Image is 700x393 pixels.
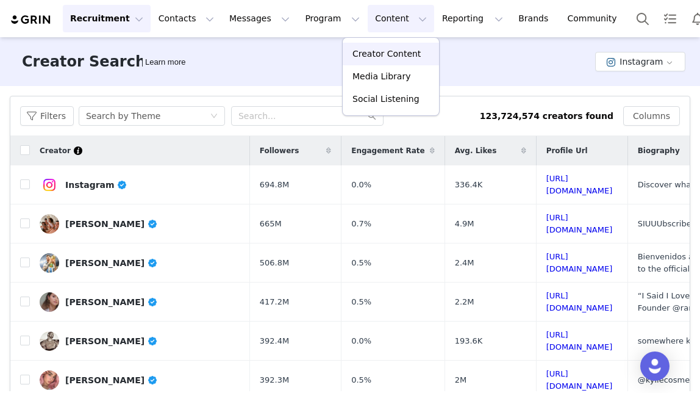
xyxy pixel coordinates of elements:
[40,292,240,312] a: [PERSON_NAME]
[629,5,656,32] button: Search
[73,145,84,156] div: Tooltip anchor
[352,70,410,83] p: Media Library
[40,214,59,234] img: v2
[40,370,59,390] img: v2
[210,112,218,121] i: icon: down
[260,145,299,156] span: Followers
[595,52,685,71] button: Instagram
[351,218,371,230] span: 0.7%
[65,258,158,268] div: [PERSON_NAME]
[40,175,240,195] a: Instagram
[351,257,371,269] span: 0.5%
[546,213,613,234] a: [URL][DOMAIN_NAME]
[560,5,630,32] a: Community
[65,375,158,385] div: [PERSON_NAME]
[623,106,680,126] button: Columns
[40,253,59,273] img: v2
[455,218,474,230] span: 4.9M
[455,145,497,156] span: Avg. Likes
[351,296,371,308] span: 0.5%
[20,106,74,126] button: Filters
[260,218,282,230] span: 665M
[298,5,367,32] button: Program
[222,5,297,32] button: Messages
[546,145,588,156] span: Profile Url
[368,112,376,120] i: icon: search
[546,369,613,391] a: [URL][DOMAIN_NAME]
[546,174,613,195] a: [URL][DOMAIN_NAME]
[546,330,613,352] a: [URL][DOMAIN_NAME]
[151,5,221,32] button: Contacts
[352,48,421,60] p: Creator Content
[40,292,59,312] img: v2
[638,145,680,156] span: Biography
[546,291,613,312] a: [URL][DOMAIN_NAME]
[40,331,59,351] img: v2
[22,51,146,73] h3: Creator Search
[260,296,289,308] span: 417.2M
[435,5,510,32] button: Reporting
[40,253,240,273] a: [PERSON_NAME]
[511,5,559,32] a: Brands
[65,297,158,307] div: [PERSON_NAME]
[260,179,289,191] span: 694.8M
[65,180,127,190] div: Instagram
[10,14,52,26] img: grin logo
[40,331,240,351] a: [PERSON_NAME]
[351,335,371,347] span: 0.0%
[455,257,474,269] span: 2.4M
[455,335,483,347] span: 193.6K
[351,374,371,386] span: 0.5%
[86,107,160,125] div: Search by Theme
[368,5,434,32] button: Content
[455,374,467,386] span: 2M
[40,214,240,234] a: [PERSON_NAME]
[40,175,59,195] img: v2
[657,5,684,32] a: Tasks
[351,145,424,156] span: Engagement Rate
[546,252,613,273] a: [URL][DOMAIN_NAME]
[231,106,384,126] input: Search...
[260,374,289,386] span: 392.3M
[260,257,289,269] span: 506.8M
[63,5,151,32] button: Recruitment
[260,335,289,347] span: 392.4M
[480,110,613,123] div: 123,724,574 creators found
[351,179,371,191] span: 0.0%
[455,179,483,191] span: 336.4K
[40,370,240,390] a: [PERSON_NAME]
[65,336,158,346] div: [PERSON_NAME]
[455,296,474,308] span: 2.2M
[640,352,670,381] div: Open Intercom Messenger
[65,219,158,229] div: [PERSON_NAME]
[352,93,420,106] p: Social Listening
[40,145,71,156] span: Creator
[143,56,188,68] div: Tooltip anchor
